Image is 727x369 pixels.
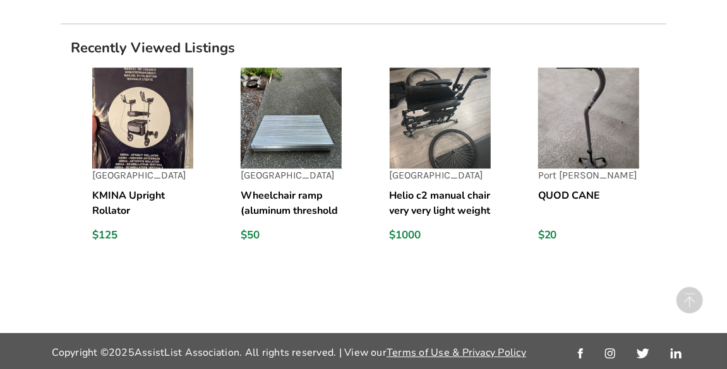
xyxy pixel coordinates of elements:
[538,188,639,218] h5: QUOD CANE
[241,168,342,183] p: [GEOGRAPHIC_DATA]
[578,348,583,358] img: facebook_link
[390,168,491,183] p: [GEOGRAPHIC_DATA]
[92,67,220,262] a: listing[GEOGRAPHIC_DATA]KMINA Upright Rollator$125
[538,228,639,242] div: $20
[92,67,193,168] img: listing
[390,67,491,168] img: listing
[92,228,193,242] div: $125
[390,67,518,262] a: listing[GEOGRAPHIC_DATA]Helio c2 manual chair very very light weight$1000
[671,348,682,358] img: linkedin_link
[390,228,491,242] div: $1000
[241,67,342,168] img: listing
[92,168,193,183] p: [GEOGRAPHIC_DATA]
[241,188,342,218] h5: Wheelchair ramp (aluminum threshold ramp)
[538,67,666,262] a: listingPort [PERSON_NAME]QUOD CANE$20
[61,39,666,57] h1: Recently Viewed Listings
[390,188,491,218] h5: Helio c2 manual chair very very light weight
[92,188,193,218] h5: KMINA Upright Rollator
[605,348,615,358] img: instagram_link
[637,348,649,358] img: twitter_link
[241,228,342,242] div: $50
[387,346,526,360] a: Terms of Use & Privacy Policy
[241,67,369,262] a: listing[GEOGRAPHIC_DATA]Wheelchair ramp (aluminum threshold ramp)$50
[538,168,639,183] p: Port [PERSON_NAME]
[538,67,639,168] img: listing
